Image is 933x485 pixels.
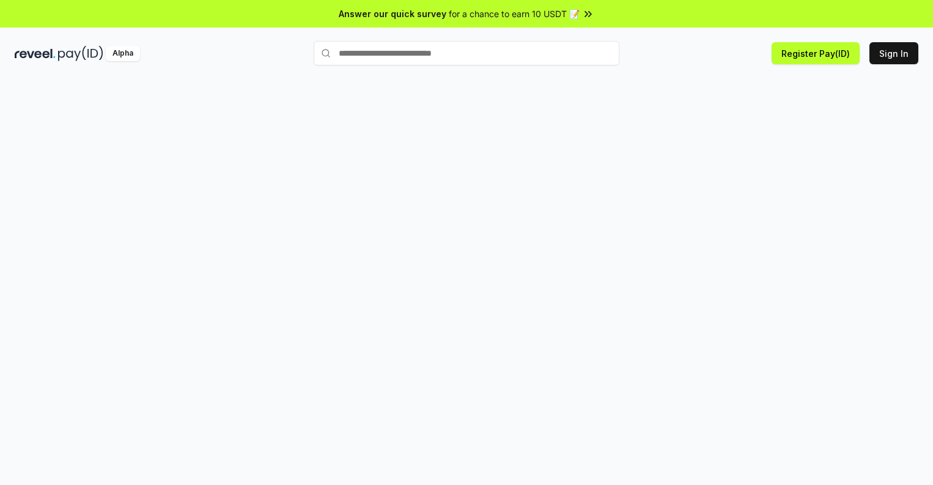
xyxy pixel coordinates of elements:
[58,46,103,61] img: pay_id
[869,42,918,64] button: Sign In
[15,46,56,61] img: reveel_dark
[106,46,140,61] div: Alpha
[339,7,446,20] span: Answer our quick survey
[449,7,580,20] span: for a chance to earn 10 USDT 📝
[772,42,860,64] button: Register Pay(ID)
